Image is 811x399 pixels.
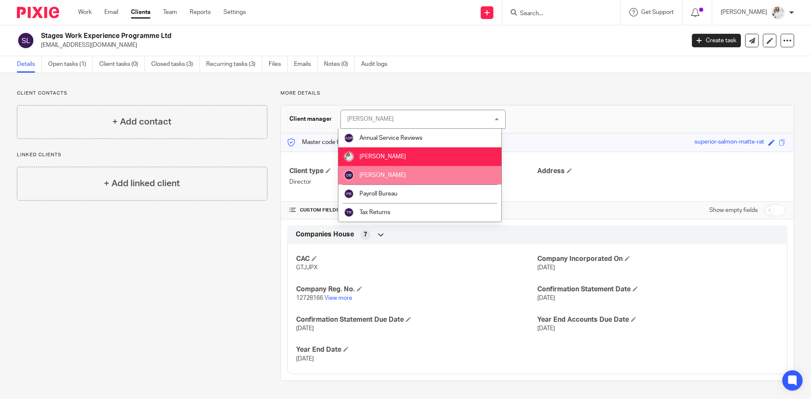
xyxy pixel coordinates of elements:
[537,315,778,324] h4: Year End Accounts Due Date
[364,231,367,239] span: 7
[344,189,354,199] img: svg%3E
[296,345,537,354] h4: Year End Date
[287,138,433,147] p: Master code for secure communications and files
[131,8,150,16] a: Clients
[280,90,794,97] p: More details
[359,172,406,178] span: [PERSON_NAME]
[296,230,354,239] span: Companies House
[359,191,397,197] span: Payroll Bureau
[269,56,288,73] a: Files
[537,265,555,271] span: [DATE]
[537,167,785,176] h4: Address
[99,56,145,73] a: Client tasks (0)
[294,56,318,73] a: Emails
[289,115,332,123] h3: Client manager
[48,56,93,73] a: Open tasks (1)
[519,10,595,18] input: Search
[359,209,390,215] span: Tax Returns
[289,207,537,214] h4: CUSTOM FIELDS
[324,295,352,301] a: View more
[104,177,180,190] h4: + Add linked client
[694,138,764,147] div: superior-salmon-matte-rat
[289,167,537,176] h4: Client type
[296,315,537,324] h4: Confirmation Statement Due Date
[709,206,758,214] label: Show empty fields
[641,9,674,15] span: Get Support
[344,207,354,217] img: svg%3E
[17,7,59,18] img: Pixie
[289,178,537,186] p: Director
[296,326,314,331] span: [DATE]
[41,32,552,41] h2: Stages Work Experience Programme Ltd
[17,56,42,73] a: Details
[537,285,778,294] h4: Confirmation Statement Date
[296,255,537,263] h4: CAC
[223,8,246,16] a: Settings
[17,32,35,49] img: svg%3E
[112,115,171,128] h4: + Add contact
[692,34,741,47] a: Create task
[359,154,406,160] span: [PERSON_NAME]
[344,170,354,180] img: svg%3E
[537,295,555,301] span: [DATE]
[296,265,318,271] span: GTJJPX
[537,326,555,331] span: [DATE]
[324,56,355,73] a: Notes (0)
[206,56,262,73] a: Recurring tasks (3)
[359,135,422,141] span: Annual Service Reviews
[151,56,200,73] a: Closed tasks (3)
[296,285,537,294] h4: Company Reg. No.
[190,8,211,16] a: Reports
[344,152,354,162] img: Daisy.JPG
[771,6,785,19] img: Daisy.JPG
[537,255,778,263] h4: Company Incorporated On
[344,133,354,143] img: svg%3E
[721,8,767,16] p: [PERSON_NAME]
[296,356,314,362] span: [DATE]
[163,8,177,16] a: Team
[78,8,92,16] a: Work
[296,295,323,301] span: 12728166
[41,41,679,49] p: [EMAIL_ADDRESS][DOMAIN_NAME]
[347,116,394,122] div: [PERSON_NAME]
[17,90,267,97] p: Client contacts
[104,8,118,16] a: Email
[361,56,394,73] a: Audit logs
[17,152,267,158] p: Linked clients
